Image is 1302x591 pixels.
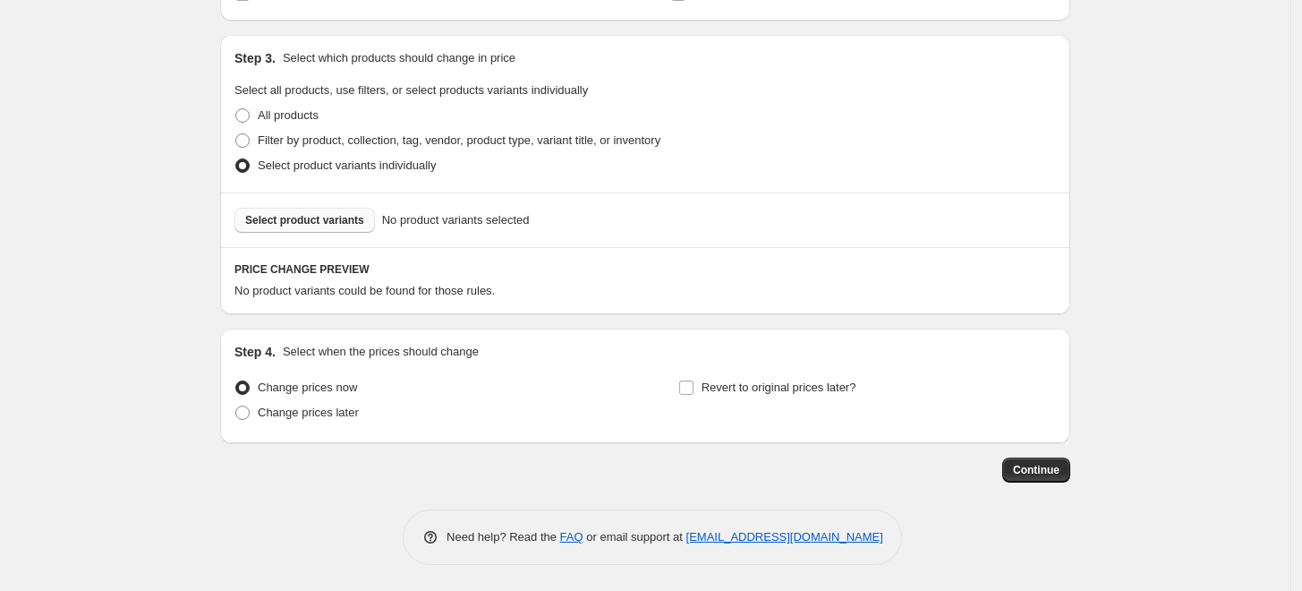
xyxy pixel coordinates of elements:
[258,406,359,419] span: Change prices later
[1002,458,1070,483] button: Continue
[245,213,364,227] span: Select product variants
[258,108,319,122] span: All products
[258,381,357,394] span: Change prices now
[258,133,660,147] span: Filter by product, collection, tag, vendor, product type, variant title, or inventory
[234,83,588,97] span: Select all products, use filters, or select products variants individually
[234,49,276,67] h2: Step 3.
[234,343,276,361] h2: Step 4.
[234,284,495,297] span: No product variants could be found for those rules.
[1013,463,1059,477] span: Continue
[686,530,883,544] a: [EMAIL_ADDRESS][DOMAIN_NAME]
[283,49,515,67] p: Select which products should change in price
[283,343,479,361] p: Select when the prices should change
[583,530,686,544] span: or email support at
[560,530,583,544] a: FAQ
[447,530,560,544] span: Need help? Read the
[382,211,530,229] span: No product variants selected
[258,158,436,172] span: Select product variants individually
[234,262,1056,277] h6: PRICE CHANGE PREVIEW
[234,208,375,233] button: Select product variants
[702,381,856,394] span: Revert to original prices later?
